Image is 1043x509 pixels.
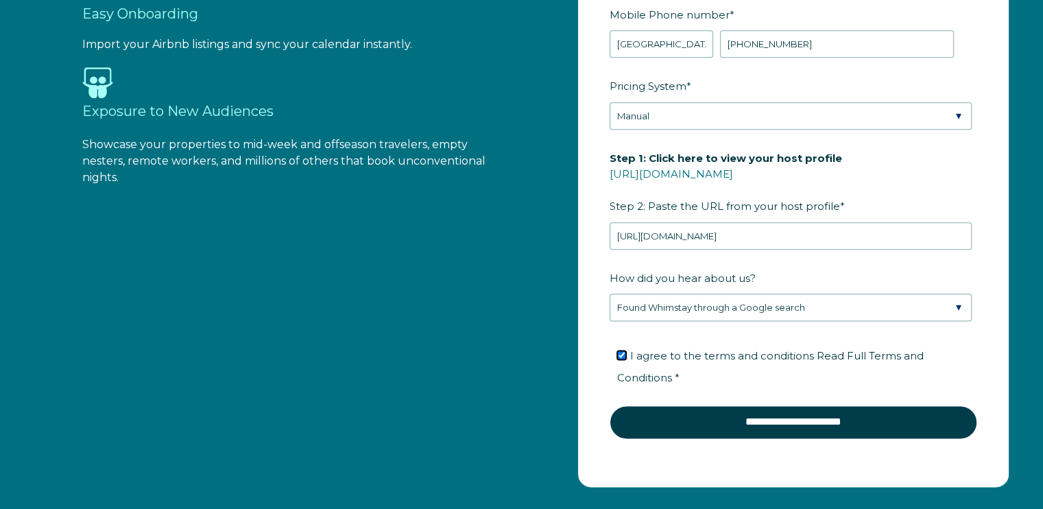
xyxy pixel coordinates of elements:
[82,5,198,22] span: Easy Onboarding
[617,351,626,359] input: I agree to the terms and conditions Read Full Terms and Conditions *
[610,147,842,169] span: Step 1: Click here to view your host profile
[610,4,730,25] span: Mobile Phone number
[617,349,924,384] span: I agree to the terms and conditions
[610,75,686,97] span: Pricing System
[82,103,274,119] span: Exposure to New Audiences
[610,268,756,289] span: How did you hear about us?
[82,138,485,184] span: Showcase your properties to mid-week and offseason travelers, empty nesters, remote workers, and ...
[610,222,972,250] input: airbnb.com/users/show/12345
[610,147,842,217] span: Step 2: Paste the URL from your host profile
[610,167,733,180] a: [URL][DOMAIN_NAME]
[82,38,412,51] span: Import your Airbnb listings and sync your calendar instantly.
